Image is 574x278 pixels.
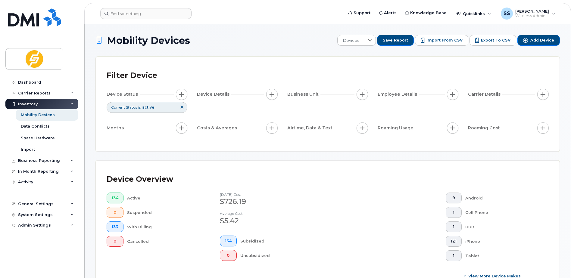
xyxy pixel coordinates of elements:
[451,253,457,258] span: 1
[465,250,539,261] div: Tablet
[107,68,157,83] div: Filter Device
[481,38,510,43] span: Export to CSV
[287,91,320,97] span: Business Unit
[197,91,231,97] span: Device Details
[446,250,462,261] button: 1
[197,125,239,131] span: Costs & Averages
[530,38,554,43] span: Add Device
[107,125,126,131] span: Months
[142,105,154,110] span: active
[107,193,123,203] button: 134
[451,210,457,215] span: 1
[220,212,313,215] h4: Average cost
[338,35,364,46] span: Devices
[112,224,118,229] span: 133
[451,239,457,244] span: 121
[107,221,123,232] button: 133
[220,196,313,207] div: $726.19
[451,196,457,200] span: 9
[468,91,502,97] span: Carrier Details
[107,35,190,46] span: Mobility Devices
[127,193,201,203] div: Active
[465,236,539,247] div: iPhone
[287,125,334,131] span: Airtime, Data & Text
[517,35,560,46] button: Add Device
[112,239,118,244] span: 0
[446,207,462,218] button: 1
[426,38,463,43] span: Import from CSV
[225,253,232,258] span: 0
[415,35,468,46] button: Import from CSV
[378,91,419,97] span: Employee Details
[446,193,462,203] button: 9
[465,207,539,218] div: Cell Phone
[107,236,123,247] button: 0
[107,207,123,218] button: 0
[138,105,141,110] span: is
[240,250,314,261] div: Unsubsidized
[446,236,462,247] button: 121
[220,193,313,196] h4: [DATE] cost
[378,125,415,131] span: Roaming Usage
[469,35,516,46] button: Export to CSV
[240,236,314,246] div: Subsidized
[225,239,232,243] span: 134
[465,193,539,203] div: Android
[451,224,457,229] span: 1
[383,38,408,43] span: Save Report
[112,196,118,200] span: 134
[127,236,201,247] div: Cancelled
[377,35,414,46] button: Save Report
[220,236,237,246] button: 134
[465,221,539,232] div: HUB
[220,250,237,261] button: 0
[111,105,137,110] span: Current Status
[107,171,173,187] div: Device Overview
[127,221,201,232] div: With Billing
[446,221,462,232] button: 1
[112,210,118,215] span: 0
[107,91,140,97] span: Device Status
[468,125,502,131] span: Roaming Cost
[127,207,201,218] div: Suspended
[220,216,313,226] div: $5.42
